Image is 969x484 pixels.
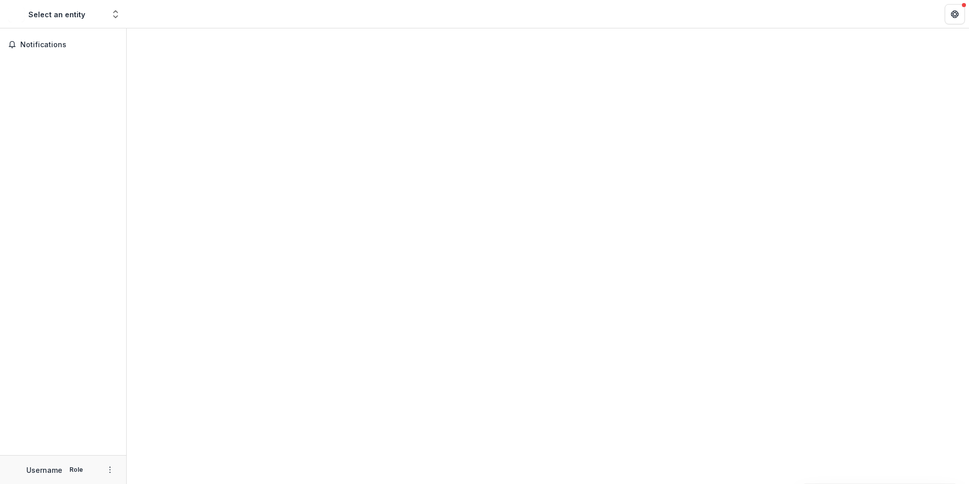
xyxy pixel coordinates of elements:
[66,465,86,474] p: Role
[108,4,123,24] button: Open entity switcher
[26,465,62,475] p: Username
[945,4,965,24] button: Get Help
[4,37,122,53] button: Notifications
[104,464,116,476] button: More
[28,9,85,20] div: Select an entity
[20,41,118,49] span: Notifications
